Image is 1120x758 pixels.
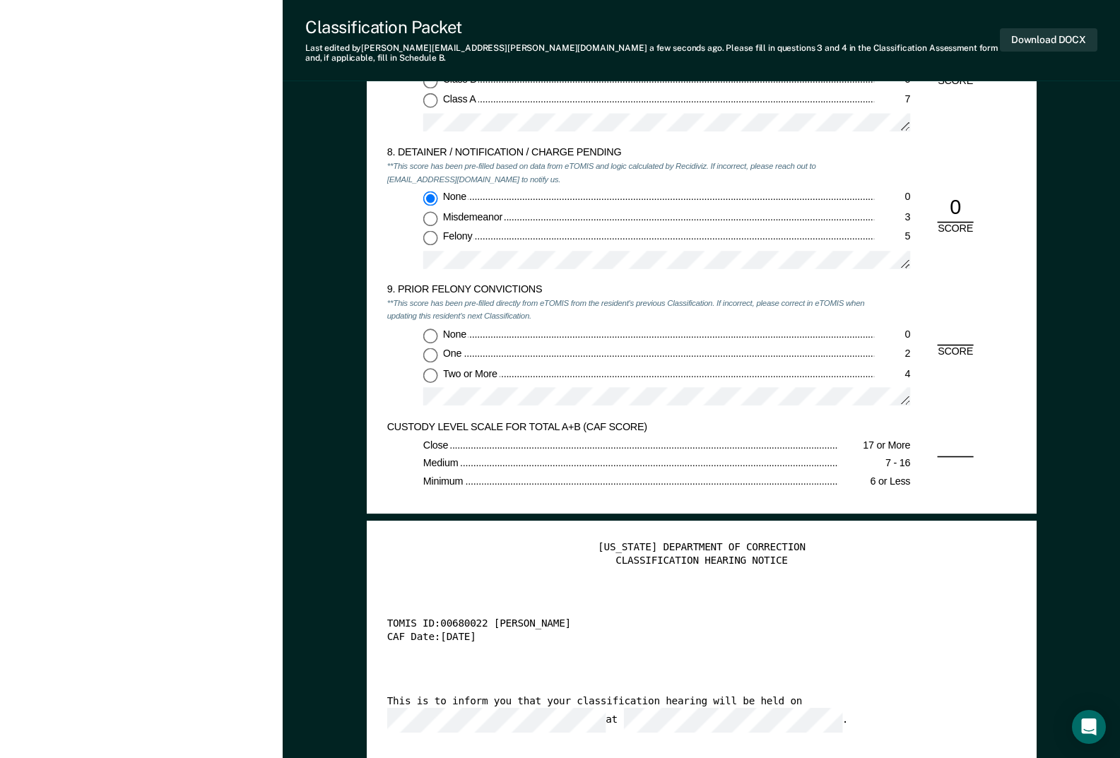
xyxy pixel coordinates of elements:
[928,223,982,236] div: SCORE
[423,457,459,468] span: Medium
[874,348,910,361] div: 2
[387,632,984,645] div: CAF Date: [DATE]
[928,346,982,360] div: SCORE
[387,420,873,434] div: CUSTODY LEVEL SCALE FOR TOTAL A+B (CAF SCORE)
[442,348,463,359] span: One
[1000,28,1097,52] button: Download DOCX
[305,17,1000,37] div: Classification Packet
[649,43,722,53] span: a few seconds ago
[387,283,873,297] div: 9. PRIOR FELONY CONVICTIONS
[937,195,973,223] div: 0
[874,73,910,87] div: 5
[387,541,1016,555] div: [US_STATE] DEPARTMENT OF CORRECTION
[387,555,1016,568] div: CLASSIFICATION HEARING NOTICE
[387,298,864,321] em: **This score has been pre-filled directly from eTOMIS from the resident's previous Classification...
[305,43,1000,64] div: Last edited by [PERSON_NAME][EMAIL_ADDRESS][PERSON_NAME][DOMAIN_NAME] . Please fill in questions ...
[423,367,437,382] input: Two or More4
[423,93,437,108] input: Class A7
[423,211,437,225] input: Misdemeanor3
[838,439,910,452] div: 17 or More
[1072,710,1106,744] div: Open Intercom Messenger
[838,475,910,489] div: 6 or Less
[442,230,473,242] span: Felony
[423,230,437,245] input: Felony5
[423,328,437,343] input: None0
[442,73,478,85] span: Class B
[442,191,468,203] span: None
[874,211,910,224] div: 3
[387,161,815,184] em: **This score has been pre-filled based on data from eTOMIS and logic calculated by Recidiviz. If ...
[423,439,449,450] span: Close
[423,73,437,88] input: Class B5
[442,367,499,379] span: Two or More
[387,146,873,160] div: 8. DETAINER / NOTIFICATION / CHARGE PENDING
[442,211,504,222] span: Misdemeanor
[423,348,437,362] input: One2
[387,618,984,632] div: TOMIS ID: 00680022 [PERSON_NAME]
[838,457,910,470] div: 7 - 16
[874,328,910,342] div: 0
[874,191,910,205] div: 0
[874,367,910,381] div: 4
[423,475,464,487] span: Minimum
[442,328,468,340] span: None
[387,695,984,733] div: This is to inform you that your classification hearing will be held on at .
[423,191,437,206] input: None0
[874,230,910,244] div: 5
[442,93,478,105] span: Class A
[928,76,982,89] div: SCORE
[874,93,910,107] div: 7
